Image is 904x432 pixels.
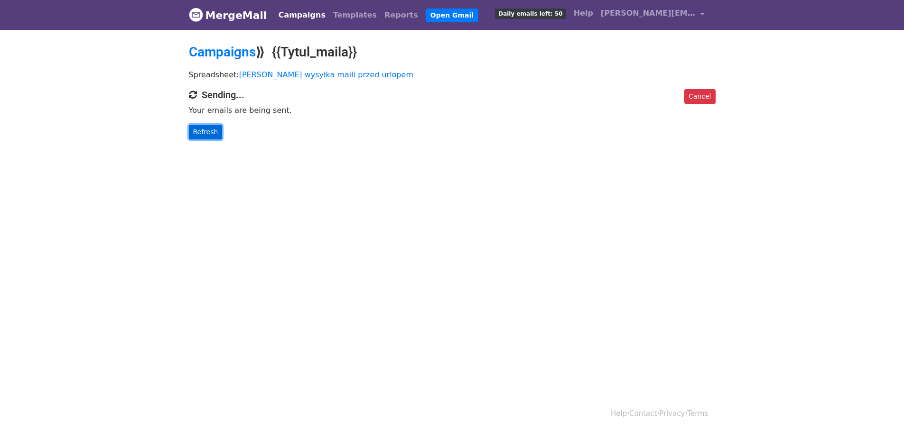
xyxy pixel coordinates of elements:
a: Templates [329,6,381,25]
span: Daily emails left: 50 [495,9,566,19]
a: [PERSON_NAME] wysyłka maili przed urlopem [239,70,413,79]
a: Campaigns [189,44,256,60]
a: Privacy [659,409,685,418]
a: [PERSON_NAME][EMAIL_ADDRESS][DOMAIN_NAME] [597,4,708,26]
div: Widżet czatu [857,386,904,432]
a: Cancel [684,89,715,104]
a: Terms [687,409,708,418]
iframe: Chat Widget [857,386,904,432]
a: MergeMail [189,5,267,25]
a: Campaigns [275,6,329,25]
span: [PERSON_NAME][EMAIL_ADDRESS][DOMAIN_NAME] [601,8,696,19]
a: Refresh [189,125,223,139]
a: Reports [381,6,422,25]
p: Spreadsheet: [189,70,716,80]
img: MergeMail logo [189,8,203,22]
h4: Sending... [189,89,716,101]
a: Contact [629,409,657,418]
a: Help [570,4,597,23]
a: Open Gmail [426,9,478,22]
a: Daily emails left: 50 [491,4,569,23]
h2: ⟫ {{Tytul_maila}} [189,44,716,60]
a: Help [611,409,627,418]
p: Your emails are being sent. [189,105,716,115]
